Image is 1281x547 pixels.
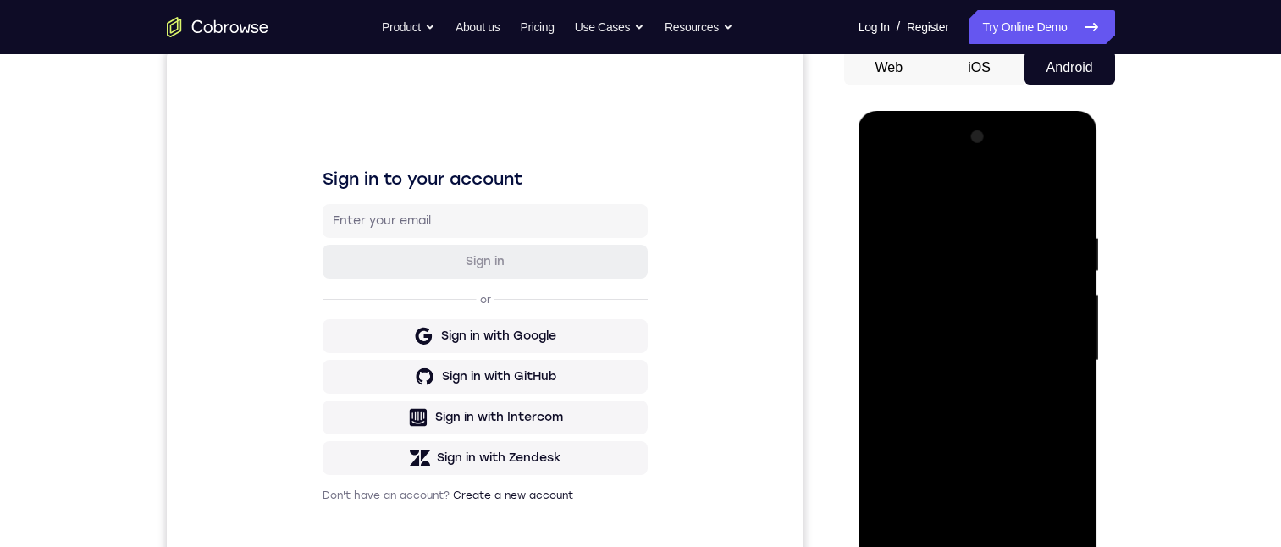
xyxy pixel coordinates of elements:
[859,10,890,44] a: Log In
[520,10,554,44] a: Pricing
[665,10,733,44] button: Resources
[456,10,500,44] a: About us
[156,268,481,302] button: Sign in with Google
[575,10,644,44] button: Use Cases
[167,17,268,37] a: Go to the home page
[907,10,948,44] a: Register
[286,439,406,450] a: Create a new account
[156,350,481,384] button: Sign in with Intercom
[934,51,1024,85] button: iOS
[156,390,481,424] button: Sign in with Zendesk
[270,399,395,416] div: Sign in with Zendesk
[156,438,481,451] p: Don't have an account?
[156,309,481,343] button: Sign in with GitHub
[969,10,1114,44] a: Try Online Demo
[844,51,935,85] button: Web
[268,358,396,375] div: Sign in with Intercom
[382,10,435,44] button: Product
[310,242,328,256] p: or
[1024,51,1115,85] button: Android
[274,277,389,294] div: Sign in with Google
[897,17,900,37] span: /
[275,318,389,334] div: Sign in with GitHub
